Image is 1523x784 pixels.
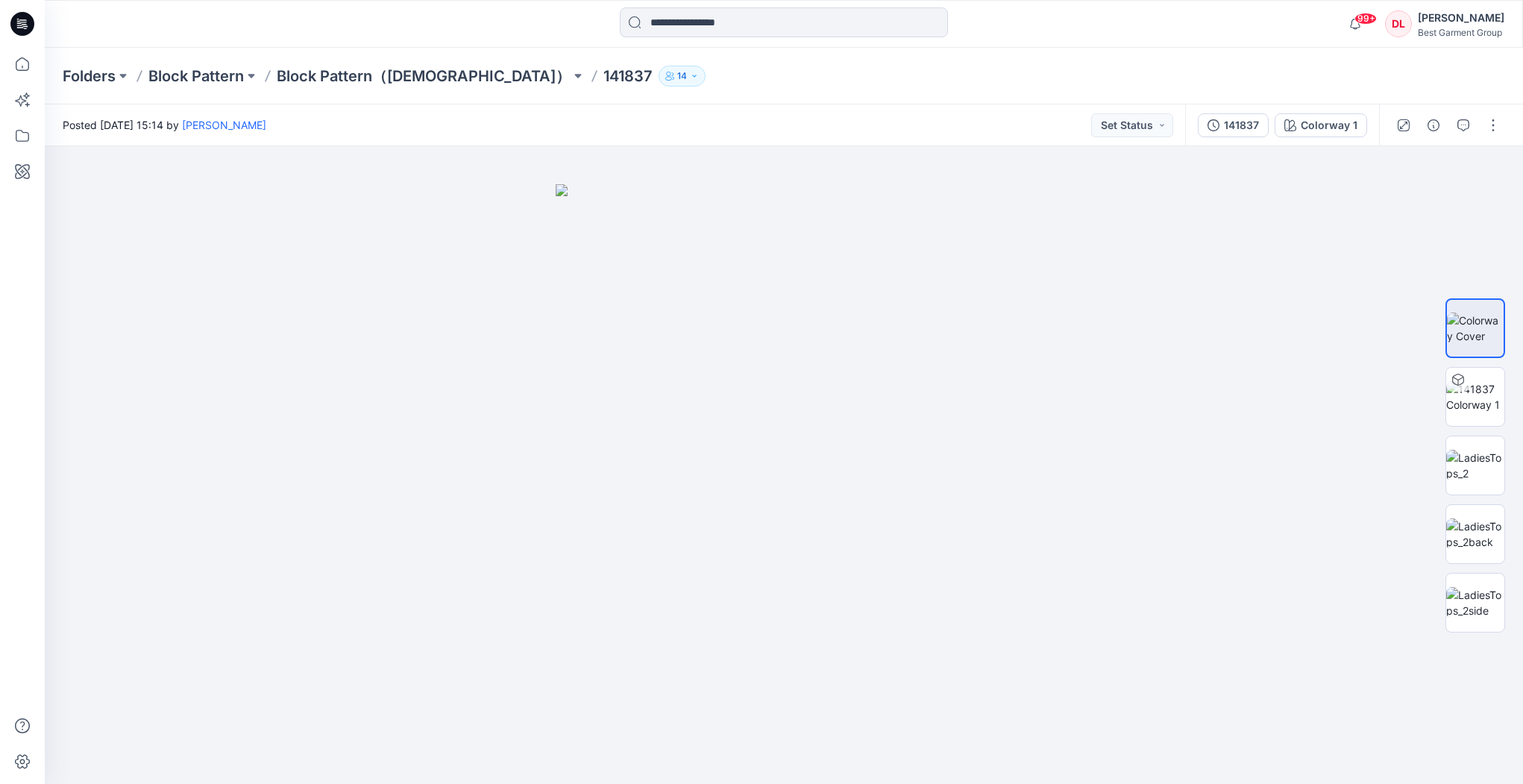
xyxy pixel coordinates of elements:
[1301,117,1357,134] div: Colorway 1
[1446,518,1504,550] img: LadiesTops_2back
[182,119,266,131] a: [PERSON_NAME]
[1446,381,1504,413] img: 141837 Colorway 1
[677,68,687,84] p: 14
[148,66,244,87] a: Block Pattern
[1446,450,1504,481] img: LadiesTops_2
[1418,27,1504,38] div: Best Garment Group
[63,66,116,87] a: Folders
[659,66,706,87] button: 14
[277,66,571,87] a: Block Pattern（[DEMOGRAPHIC_DATA]）
[1275,113,1367,137] button: Colorway 1
[1422,113,1445,137] button: Details
[1354,13,1377,25] span: 99+
[63,117,266,133] span: Posted [DATE] 15:14 by
[1418,9,1504,27] div: [PERSON_NAME]
[1224,117,1259,134] div: 141837
[1447,313,1504,344] img: Colorway Cover
[603,66,653,87] p: 141837
[1446,587,1504,618] img: LadiesTops_2side
[1198,113,1269,137] button: 141837
[1385,10,1412,37] div: DL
